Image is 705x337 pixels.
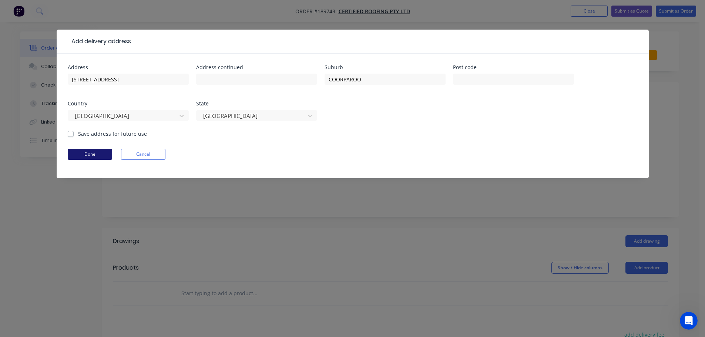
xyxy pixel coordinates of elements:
div: Address [68,65,189,70]
div: Post code [453,65,574,70]
button: Cancel [121,149,165,160]
label: Save address for future use [78,130,147,138]
div: State [196,101,317,106]
iframe: Intercom live chat [680,312,698,330]
div: Add delivery address [68,37,131,46]
div: Country [68,101,189,106]
div: Suburb [325,65,446,70]
div: Address continued [196,65,317,70]
button: Done [68,149,112,160]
